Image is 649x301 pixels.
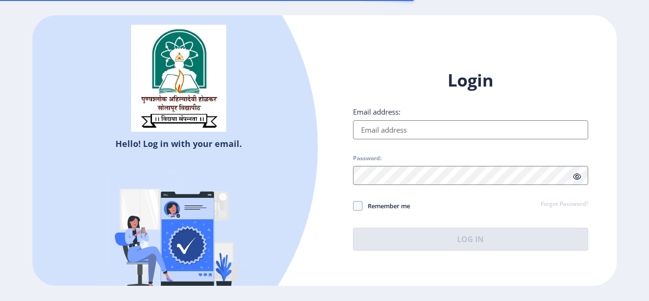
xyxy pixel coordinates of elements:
span: Remember me [363,200,410,212]
img: sulogo.png [131,25,226,132]
button: Log In [353,228,588,251]
h1: Login [353,69,588,92]
label: Password: [353,155,382,162]
label: Email address: [353,107,401,117]
input: Email address [353,120,588,139]
a: Forgot Password? [541,200,588,209]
